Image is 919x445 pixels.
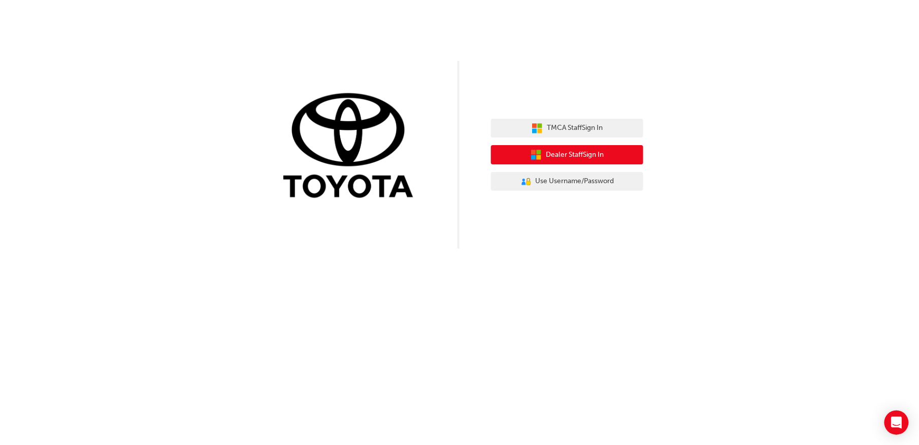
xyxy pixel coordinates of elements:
img: Trak [276,91,428,203]
button: Use Username/Password [491,172,643,191]
span: TMCA Staff Sign In [547,122,603,134]
span: Use Username/Password [536,176,614,187]
button: Dealer StaffSign In [491,145,643,164]
button: TMCA StaffSign In [491,119,643,138]
span: Dealer Staff Sign In [546,149,604,161]
div: Open Intercom Messenger [884,410,909,435]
